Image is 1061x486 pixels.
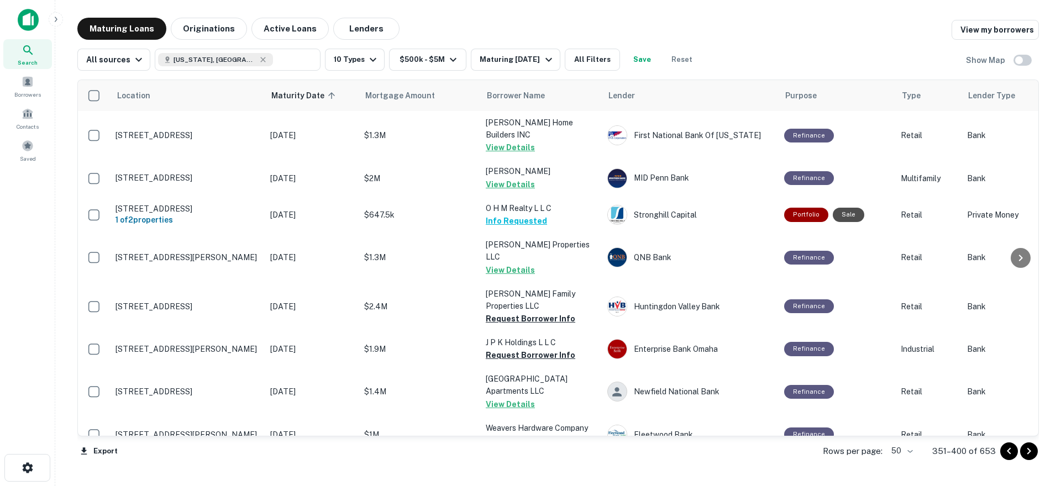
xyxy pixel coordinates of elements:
img: picture [608,169,627,188]
button: 10 Types [325,49,385,71]
button: Active Loans [251,18,329,40]
p: Retail [901,429,956,441]
div: This loan purpose was for refinancing [784,251,834,265]
a: Contacts [3,103,52,133]
p: $2M [364,172,475,184]
p: $1.9M [364,343,475,355]
button: View Details [486,263,535,277]
p: Rows per page: [823,445,883,458]
p: [STREET_ADDRESS] [115,130,259,140]
p: $2.4M [364,300,475,313]
p: Retail [901,209,956,221]
img: capitalize-icon.png [18,9,39,31]
img: picture [608,205,627,224]
button: View Details [486,434,535,447]
button: Request Borrower Info [486,312,575,325]
span: Contacts [17,122,39,131]
p: [DATE] [270,129,353,141]
button: All Filters [565,49,620,71]
p: [PERSON_NAME] [486,165,596,177]
div: Stronghill Capital [607,205,773,225]
p: J P K Holdings L L C [486,336,596,348]
span: Mortgage Amount [365,89,449,102]
img: picture [608,248,627,267]
span: Saved [20,154,36,163]
p: Retail [901,129,956,141]
p: 351–400 of 653 [932,445,996,458]
span: [US_STATE], [GEOGRAPHIC_DATA] [174,55,256,65]
div: This loan purpose was for refinancing [784,171,834,185]
p: Bank [967,251,1055,263]
button: Reset [664,49,700,71]
button: Save your search to get updates of matches that match your search criteria. [624,49,660,71]
div: This loan purpose was for refinancing [784,342,834,356]
a: Search [3,39,52,69]
div: 50 [887,443,915,459]
p: $647.5k [364,209,475,221]
div: This is a portfolio loan with 2 properties [784,208,828,221]
a: Borrowers [3,71,52,101]
img: picture [608,126,627,145]
p: [STREET_ADDRESS][PERSON_NAME] [115,430,259,440]
span: Maturity Date [271,89,339,102]
p: [STREET_ADDRESS][PERSON_NAME] [115,344,259,354]
div: Maturing [DATE] [480,53,555,66]
p: [PERSON_NAME] Properties LLC [486,239,596,263]
div: MID Penn Bank [607,168,773,188]
p: [DATE] [270,209,353,221]
button: View Details [486,141,535,154]
button: Originations [171,18,247,40]
p: [DATE] [270,251,353,263]
p: $1.3M [364,251,475,263]
p: Retail [901,300,956,313]
span: Borrower Name [487,89,545,102]
p: [STREET_ADDRESS][PERSON_NAME] [115,252,259,262]
img: picture [608,340,627,358]
p: Retail [901,385,956,398]
div: Sale [833,208,864,221]
a: Saved [3,135,52,165]
div: All sources [86,53,145,66]
button: Go to previous page [1000,442,1018,460]
p: Weavers Hardware Company [486,422,596,434]
button: View Details [486,398,535,411]
th: Maturity Date [265,80,359,111]
button: Lenders [333,18,400,40]
div: Newfield National Bank [607,382,773,402]
div: Enterprise Bank Omaha [607,339,773,359]
th: Lender [602,80,779,111]
button: Info Requested [486,214,547,228]
div: First National Bank Of [US_STATE] [607,125,773,145]
p: Bank [967,172,1055,184]
button: Export [77,443,120,459]
p: [DATE] [270,172,353,184]
div: This loan purpose was for refinancing [784,385,834,399]
p: [STREET_ADDRESS] [115,204,259,214]
p: Bank [967,385,1055,398]
th: Purpose [779,80,895,111]
div: This loan purpose was for refinancing [784,299,834,313]
div: QNB Bank [607,247,773,267]
button: Maturing [DATE] [471,49,560,71]
iframe: Chat Widget [1006,398,1061,451]
button: Maturing Loans [77,18,166,40]
p: Private Money [967,209,1055,221]
th: Borrower Name [480,80,602,111]
div: Huntingdon Valley Bank [607,297,773,316]
button: Go to next page [1020,442,1038,460]
p: [DATE] [270,343,353,355]
p: [STREET_ADDRESS] [115,173,259,183]
p: Multifamily [901,172,956,184]
p: [PERSON_NAME] Home Builders INC [486,117,596,141]
div: Fleetwood Bank [607,425,773,445]
th: Location [110,80,265,111]
img: picture [608,297,627,316]
p: $1.3M [364,129,475,141]
div: This loan purpose was for refinancing [784,427,834,441]
p: O H M Realty L L C [486,202,596,214]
